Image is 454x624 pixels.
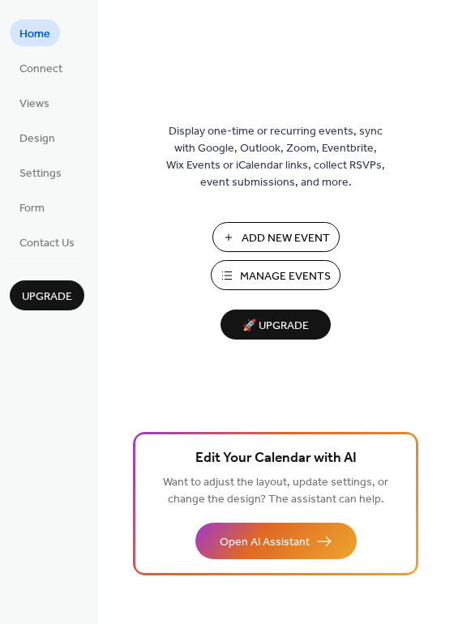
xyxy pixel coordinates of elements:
[221,310,331,340] button: 🚀 Upgrade
[10,89,59,116] a: Views
[22,288,72,306] span: Upgrade
[212,222,340,252] button: Add New Event
[19,96,49,113] span: Views
[10,229,84,255] a: Contact Us
[163,472,388,511] span: Want to adjust the layout, update settings, or change the design? The assistant can help.
[10,159,71,186] a: Settings
[242,230,330,247] span: Add New Event
[10,19,60,46] a: Home
[195,523,357,559] button: Open AI Assistant
[10,194,54,220] a: Form
[240,268,331,285] span: Manage Events
[10,280,84,310] button: Upgrade
[166,123,385,191] span: Display one-time or recurring events, sync with Google, Outlook, Zoom, Eventbrite, Wix Events or ...
[10,54,72,81] a: Connect
[220,534,310,551] span: Open AI Assistant
[10,124,65,151] a: Design
[19,61,62,78] span: Connect
[19,200,45,217] span: Form
[211,260,340,290] button: Manage Events
[230,315,321,337] span: 🚀 Upgrade
[19,130,55,147] span: Design
[19,26,50,43] span: Home
[19,235,75,252] span: Contact Us
[19,165,62,182] span: Settings
[195,447,357,470] span: Edit Your Calendar with AI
